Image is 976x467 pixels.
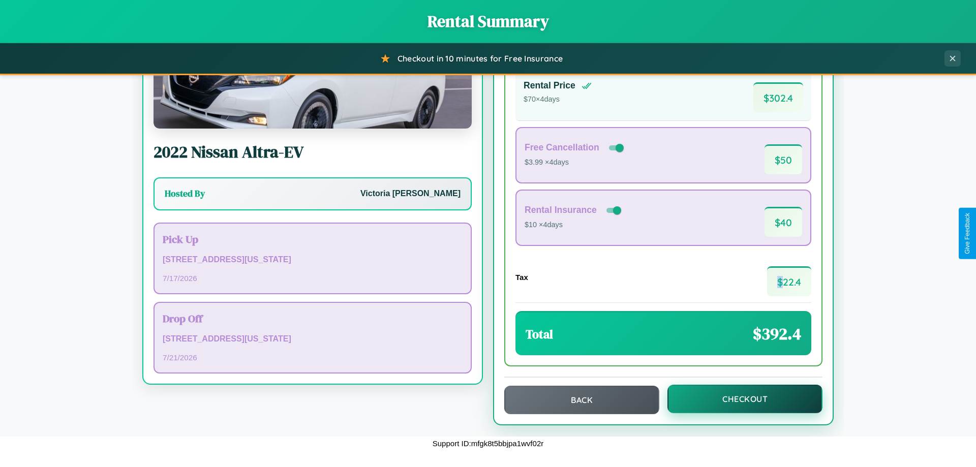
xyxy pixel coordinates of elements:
[165,188,205,200] h3: Hosted By
[163,271,463,285] p: 7 / 17 / 2026
[753,323,801,345] span: $ 392.4
[163,311,463,326] h3: Drop Off
[765,144,802,174] span: $ 50
[10,10,966,33] h1: Rental Summary
[525,142,599,153] h4: Free Cancellation
[667,385,822,413] button: Checkout
[526,326,553,343] h3: Total
[433,437,543,450] p: Support ID: mfgk8t5bbjpa1wvf02r
[154,141,472,163] h2: 2022 Nissan Altra-EV
[163,351,463,364] p: 7 / 21 / 2026
[163,253,463,267] p: [STREET_ADDRESS][US_STATE]
[964,213,971,254] div: Give Feedback
[525,156,626,169] p: $3.99 × 4 days
[360,186,461,201] p: Victoria [PERSON_NAME]
[525,219,623,232] p: $10 × 4 days
[398,53,563,64] span: Checkout in 10 minutes for Free Insurance
[753,82,803,112] span: $ 302.4
[504,386,659,414] button: Back
[525,205,597,215] h4: Rental Insurance
[765,207,802,237] span: $ 40
[767,266,811,296] span: $ 22.4
[163,232,463,246] h3: Pick Up
[524,93,592,106] p: $ 70 × 4 days
[524,80,575,91] h4: Rental Price
[515,273,528,282] h4: Tax
[163,332,463,347] p: [STREET_ADDRESS][US_STATE]
[154,27,472,129] img: Nissan Altra-EV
